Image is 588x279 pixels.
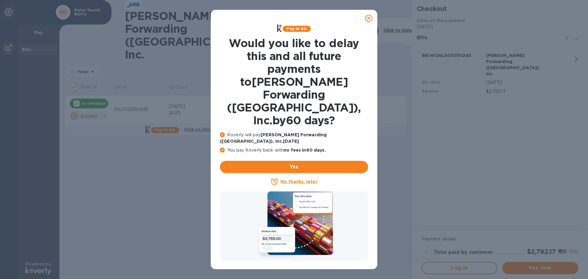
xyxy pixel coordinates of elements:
[220,37,368,127] h1: Would you like to delay this and all future payments to [PERSON_NAME] Forwarding ([GEOGRAPHIC_DAT...
[287,26,307,31] b: Pay in 60
[281,179,317,184] u: No thanks, later
[220,161,368,173] button: Yes
[220,132,327,144] b: [PERSON_NAME] Forwarding ([GEOGRAPHIC_DATA]), Inc. [DATE]
[220,132,368,145] p: Koverly will pay
[220,147,368,153] p: You pay Koverly back with
[225,163,363,171] span: Yes
[284,148,326,153] b: no fees in 60 days .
